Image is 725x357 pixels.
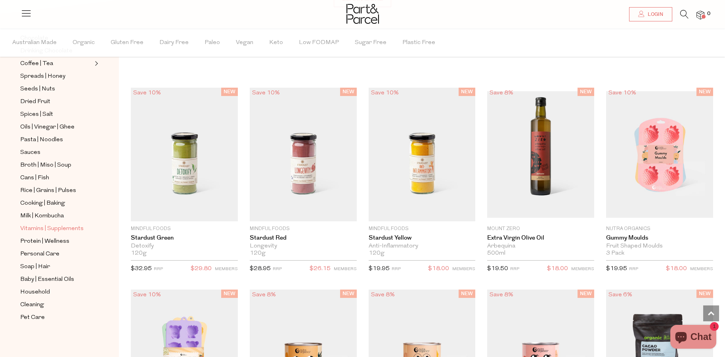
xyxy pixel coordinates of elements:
span: 0 [705,10,712,17]
span: NEW [696,88,713,96]
span: $18.00 [666,264,687,274]
span: $19.95 [606,266,627,272]
small: RRP [510,267,519,271]
span: Keto [269,29,283,57]
div: Save 10% [131,88,163,98]
div: Longevity [250,243,357,250]
div: Save 8% [250,290,278,300]
a: Cans | Fish [20,173,92,183]
span: NEW [459,88,475,96]
a: Coffee | Tea [20,59,92,69]
small: MEMBERS [215,267,238,271]
span: Spices | Salt [20,110,53,119]
span: Low FODMAP [299,29,339,57]
span: Australian Made [12,29,57,57]
a: Login [629,7,672,21]
img: Gummy Moulds [606,91,713,218]
span: NEW [578,88,594,96]
div: Detoxify [131,243,238,250]
img: Stardust Red [250,88,357,221]
span: $18.00 [428,264,449,274]
a: Baby | Essential Oils [20,274,92,284]
a: Stardust Green [131,234,238,242]
div: Arbequina [487,243,594,250]
a: Milk | Kombucha [20,211,92,221]
small: RRP [273,267,282,271]
a: Seeds | Nuts [20,84,92,94]
a: Stardust Red [250,234,357,242]
img: Part&Parcel [346,4,379,24]
span: NEW [459,290,475,298]
a: Cleaning [20,300,92,310]
a: Stardust Yellow [369,234,476,242]
small: RRP [154,267,163,271]
span: Broth | Miso | Soup [20,161,71,170]
img: Stardust Yellow [369,88,476,221]
p: Mindful Foods [369,225,476,232]
div: Fruit Shaped Moulds [606,243,713,250]
a: Oils | Vinegar | Ghee [20,122,92,132]
span: Gluten Free [111,29,143,57]
span: $19.95 [369,266,390,272]
a: Household [20,287,92,297]
p: Mindful Foods [250,225,357,232]
div: Save 10% [369,88,401,98]
span: Login [646,11,663,18]
small: MEMBERS [452,267,475,271]
span: $18.00 [547,264,568,274]
span: NEW [696,290,713,298]
span: $26.15 [310,264,331,274]
span: Sauces [20,148,40,157]
small: MEMBERS [571,267,594,271]
span: 3 Pack [606,250,624,257]
a: Spreads | Honey [20,71,92,81]
div: Save 10% [606,88,639,98]
span: Baby | Essential Oils [20,275,74,284]
span: $32.95 [131,266,152,272]
span: Protein | Wellness [20,237,69,246]
span: Cleaning [20,300,44,310]
img: Stardust Green [131,88,238,221]
span: 120g [250,250,266,257]
img: Extra Virgin Olive Oil [487,91,594,218]
span: Organic [73,29,95,57]
span: NEW [578,290,594,298]
span: Milk | Kombucha [20,211,64,221]
a: Vitamins | Supplements [20,224,92,234]
span: Dairy Free [159,29,189,57]
a: Pet Care [20,313,92,322]
a: Sauces [20,148,92,157]
p: Mount Zero [487,225,594,232]
span: Spreads | Honey [20,72,65,81]
a: Gummy Moulds [606,234,713,242]
span: 120g [131,250,147,257]
a: 0 [696,11,704,19]
span: Personal Care [20,250,59,259]
p: Mindful Foods [131,225,238,232]
span: Paleo [205,29,220,57]
div: Save 8% [487,290,516,300]
button: Expand/Collapse Coffee | Tea [93,59,98,68]
span: Plastic Free [402,29,435,57]
a: Soap | Hair [20,262,92,272]
div: Anti-Inflammatory [369,243,476,250]
a: Personal Care [20,249,92,259]
span: Oils | Vinegar | Ghee [20,123,75,132]
inbox-online-store-chat: Shopify online store chat [668,325,719,351]
span: $19.50 [487,266,508,272]
span: NEW [221,88,238,96]
a: Dried Fruit [20,97,92,107]
span: $28.95 [250,266,271,272]
span: Rice | Grains | Pulses [20,186,76,196]
small: RRP [392,267,401,271]
span: Coffee | Tea [20,59,53,69]
span: 120g [369,250,384,257]
span: NEW [221,290,238,298]
div: Save 8% [487,88,516,98]
span: Pasta | Noodles [20,135,63,145]
small: MEMBERS [334,267,357,271]
a: Rice | Grains | Pulses [20,186,92,196]
a: Extra Virgin Olive Oil [487,234,594,242]
small: MEMBERS [690,267,713,271]
a: Broth | Miso | Soup [20,160,92,170]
